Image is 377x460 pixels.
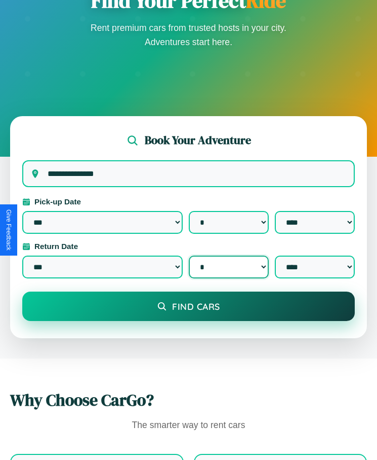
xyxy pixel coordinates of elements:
p: Rent premium cars from trusted hosts in your city. Adventures start here. [88,21,290,49]
p: The smarter way to rent cars [10,417,367,434]
label: Return Date [22,242,355,251]
h2: Why Choose CarGo? [10,389,367,411]
label: Pick-up Date [22,197,355,206]
h2: Book Your Adventure [145,132,251,148]
div: Give Feedback [5,209,12,251]
button: Find Cars [22,292,355,321]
